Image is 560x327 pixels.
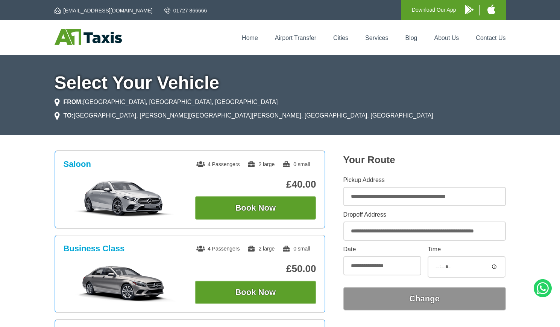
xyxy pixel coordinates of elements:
[55,98,278,107] li: [GEOGRAPHIC_DATA], [GEOGRAPHIC_DATA], [GEOGRAPHIC_DATA]
[64,159,91,169] h3: Saloon
[405,35,417,41] a: Blog
[247,161,275,167] span: 2 large
[64,244,125,254] h3: Business Class
[67,180,181,217] img: Saloon
[343,287,506,310] button: Change
[67,264,181,302] img: Business Class
[64,99,83,105] strong: FROM:
[55,111,433,120] li: [GEOGRAPHIC_DATA], [PERSON_NAME][GEOGRAPHIC_DATA][PERSON_NAME], [GEOGRAPHIC_DATA], [GEOGRAPHIC_DATA]
[282,161,310,167] span: 0 small
[282,246,310,252] span: 0 small
[476,35,505,41] a: Contact Us
[247,246,275,252] span: 2 large
[343,177,506,183] label: Pickup Address
[428,246,505,252] label: Time
[343,212,506,218] label: Dropoff Address
[195,263,316,275] p: £50.00
[487,5,495,14] img: A1 Taxis iPhone App
[275,35,316,41] a: Airport Transfer
[195,179,316,190] p: £40.00
[64,112,74,119] strong: TO:
[343,154,506,166] h2: Your Route
[196,246,240,252] span: 4 Passengers
[196,161,240,167] span: 4 Passengers
[195,281,316,304] button: Book Now
[365,35,388,41] a: Services
[242,35,258,41] a: Home
[434,35,459,41] a: About Us
[164,7,207,14] a: 01727 866666
[412,5,456,15] p: Download Our App
[55,7,153,14] a: [EMAIL_ADDRESS][DOMAIN_NAME]
[465,5,473,14] img: A1 Taxis Android App
[55,29,122,45] img: A1 Taxis St Albans LTD
[55,74,506,92] h1: Select Your Vehicle
[333,35,348,41] a: Cities
[343,246,421,252] label: Date
[195,196,316,220] button: Book Now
